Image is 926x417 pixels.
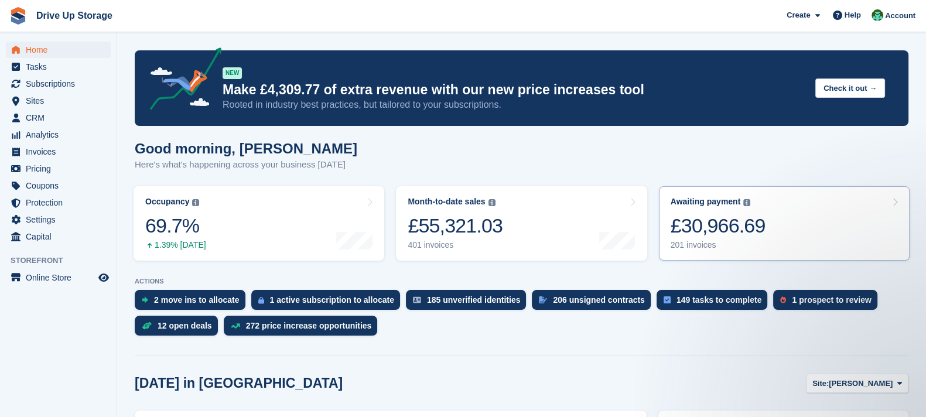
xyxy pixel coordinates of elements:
[427,295,521,305] div: 185 unverified identities
[659,186,910,261] a: Awaiting payment £30,966.69 201 invoices
[258,296,264,304] img: active_subscription_to_allocate_icon-d502201f5373d7db506a760aba3b589e785aa758c864c3986d89f69b8ff3...
[408,214,503,238] div: £55,321.03
[671,240,766,250] div: 201 invoices
[26,42,96,58] span: Home
[6,127,111,143] a: menu
[145,214,206,238] div: 69.7%
[6,110,111,126] a: menu
[26,127,96,143] span: Analytics
[26,59,96,75] span: Tasks
[676,295,762,305] div: 149 tasks to complete
[743,199,750,206] img: icon-info-grey-7440780725fd019a000dd9b08b2336e03edf1995a4989e88bcd33f0948082b44.svg
[11,255,117,266] span: Storefront
[26,177,96,194] span: Coupons
[6,42,111,58] a: menu
[246,321,372,330] div: 272 price increase opportunities
[223,81,806,98] p: Make £4,309.77 of extra revenue with our new price increases tool
[6,160,111,177] a: menu
[26,110,96,126] span: CRM
[6,143,111,160] a: menu
[657,290,774,316] a: 149 tasks to complete
[6,211,111,228] a: menu
[135,375,343,391] h2: [DATE] in [GEOGRAPHIC_DATA]
[145,197,189,207] div: Occupancy
[251,290,406,316] a: 1 active subscription to allocate
[553,295,644,305] div: 206 unsigned contracts
[671,197,741,207] div: Awaiting payment
[135,158,357,172] p: Here's what's happening across your business [DATE]
[6,194,111,211] a: menu
[158,321,212,330] div: 12 open deals
[6,228,111,245] a: menu
[192,199,199,206] img: icon-info-grey-7440780725fd019a000dd9b08b2336e03edf1995a4989e88bcd33f0948082b44.svg
[135,316,224,341] a: 12 open deals
[413,296,421,303] img: verify_identity-adf6edd0f0f0b5bbfe63781bf79b02c33cf7c696d77639b501bdc392416b5a36.svg
[145,240,206,250] div: 1.39% [DATE]
[815,78,885,98] button: Check it out →
[135,278,908,285] p: ACTIONS
[829,378,893,389] span: [PERSON_NAME]
[142,296,148,303] img: move_ins_to_allocate_icon-fdf77a2bb77ea45bf5b3d319d69a93e2d87916cf1d5bf7949dd705db3b84f3ca.svg
[9,7,27,25] img: stora-icon-8386f47178a22dfd0bd8f6a31ec36ba5ce8667c1dd55bd0f319d3a0aa187defe.svg
[408,197,485,207] div: Month-to-date sales
[32,6,117,25] a: Drive Up Storage
[26,269,96,286] span: Online Store
[26,211,96,228] span: Settings
[6,93,111,109] a: menu
[488,199,496,206] img: icon-info-grey-7440780725fd019a000dd9b08b2336e03edf1995a4989e88bcd33f0948082b44.svg
[396,186,647,261] a: Month-to-date sales £55,321.03 401 invoices
[231,323,240,329] img: price_increase_opportunities-93ffe204e8149a01c8c9dc8f82e8f89637d9d84a8eef4429ea346261dce0b2c0.svg
[26,93,96,109] span: Sites
[26,160,96,177] span: Pricing
[142,322,152,330] img: deal-1b604bf984904fb50ccaf53a9ad4b4a5d6e5aea283cecdc64d6e3604feb123c2.svg
[97,271,111,285] a: Preview store
[532,290,656,316] a: 206 unsigned contracts
[270,295,394,305] div: 1 active subscription to allocate
[787,9,810,21] span: Create
[135,141,357,156] h1: Good morning, [PERSON_NAME]
[6,177,111,194] a: menu
[154,295,240,305] div: 2 move ins to allocate
[6,59,111,75] a: menu
[26,143,96,160] span: Invoices
[671,214,766,238] div: £30,966.69
[6,76,111,92] a: menu
[26,76,96,92] span: Subscriptions
[885,10,915,22] span: Account
[134,186,384,261] a: Occupancy 69.7% 1.39% [DATE]
[812,378,829,389] span: Site:
[406,290,532,316] a: 185 unverified identities
[664,296,671,303] img: task-75834270c22a3079a89374b754ae025e5fb1db73e45f91037f5363f120a921f8.svg
[224,316,384,341] a: 272 price increase opportunities
[845,9,861,21] span: Help
[408,240,503,250] div: 401 invoices
[223,98,806,111] p: Rooted in industry best practices, but tailored to your subscriptions.
[140,47,222,114] img: price-adjustments-announcement-icon-8257ccfd72463d97f412b2fc003d46551f7dbcb40ab6d574587a9cd5c0d94...
[792,295,871,305] div: 1 prospect to review
[26,194,96,211] span: Protection
[6,269,111,286] a: menu
[539,296,547,303] img: contract_signature_icon-13c848040528278c33f63329250d36e43548de30e8caae1d1a13099fd9432cc5.svg
[135,290,251,316] a: 2 move ins to allocate
[223,67,242,79] div: NEW
[773,290,883,316] a: 1 prospect to review
[26,228,96,245] span: Capital
[872,9,883,21] img: Camille
[806,374,908,393] button: Site: [PERSON_NAME]
[780,296,786,303] img: prospect-51fa495bee0391a8d652442698ab0144808aea92771e9ea1ae160a38d050c398.svg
